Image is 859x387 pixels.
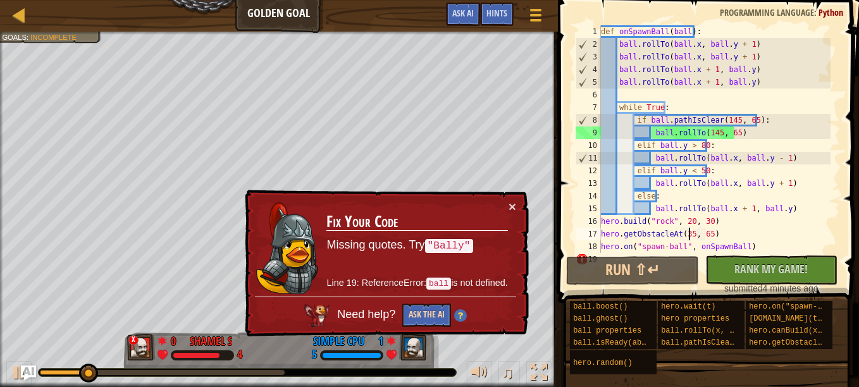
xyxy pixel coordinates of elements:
[6,361,32,387] button: Ctrl + P: Play
[576,190,601,202] div: 14
[454,309,467,322] img: Hint
[425,239,473,253] code: "Bally"
[576,139,601,152] div: 10
[749,326,836,335] span: hero.canBuild(x, y)
[21,365,36,381] button: Ask AI
[576,240,601,253] div: 18
[256,202,319,295] img: duck_hattori.png
[402,304,451,327] button: Ask the AI
[501,363,514,382] span: ♫
[498,361,520,387] button: ♫
[452,7,474,19] span: Ask AI
[576,63,601,76] div: 4
[573,359,633,367] span: hero.random()
[819,6,843,18] span: Python
[566,256,698,285] button: Run ⇧↵
[576,228,601,240] div: 17
[371,333,383,345] div: 1
[814,6,819,18] span: :
[705,255,837,285] button: Rank My Game!
[128,335,139,345] div: x
[576,25,601,38] div: 1
[576,38,601,51] div: 2
[576,51,601,63] div: 3
[190,333,232,350] div: Shamel S
[661,314,729,323] span: hero properties
[509,200,516,213] button: ×
[520,3,552,32] button: Show game menu
[27,33,30,41] span: :
[734,261,808,277] span: Rank My Game!
[573,326,641,335] span: ball properties
[399,334,427,360] img: thang_avatar_frame.png
[326,213,507,231] h3: Fix Your Code
[446,3,480,26] button: Ask AI
[2,33,27,41] span: Goals
[749,338,858,347] span: hero.getObstacleAt(x, y)
[313,333,364,350] div: Simple CPU
[127,334,155,360] img: thang_avatar_frame.png
[30,33,77,41] span: Incomplete
[573,302,627,311] span: ball.boost()
[661,326,738,335] span: ball.rollTo(x, y)
[712,282,831,295] div: 4 minutes ago
[661,302,715,311] span: hero.wait(t)
[576,164,601,177] div: 12
[749,302,858,311] span: hero.on("spawn-ball", f)
[171,333,183,345] div: 0
[724,283,763,293] span: submitted
[326,237,507,254] p: Missing quotes. Try
[720,6,814,18] span: Programming language
[337,309,399,321] span: Need help?
[576,253,601,266] div: 19
[576,202,601,215] div: 15
[467,361,492,387] button: Adjust volume
[576,114,601,126] div: 8
[312,350,317,361] div: 5
[326,276,507,290] p: Line 19: ReferenceError: is not defined.
[576,101,601,114] div: 7
[576,177,601,190] div: 13
[304,304,330,327] img: AI
[661,338,761,347] span: ball.pathIsClear(x, y)
[526,361,552,387] button: Toggle fullscreen
[486,7,507,19] span: Hints
[576,126,601,139] div: 9
[576,76,601,89] div: 5
[576,89,601,101] div: 6
[237,350,242,361] div: 4
[573,338,669,347] span: ball.isReady(ability)
[426,278,451,290] code: ball
[576,152,601,164] div: 11
[573,314,627,323] span: ball.ghost()
[576,215,601,228] div: 16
